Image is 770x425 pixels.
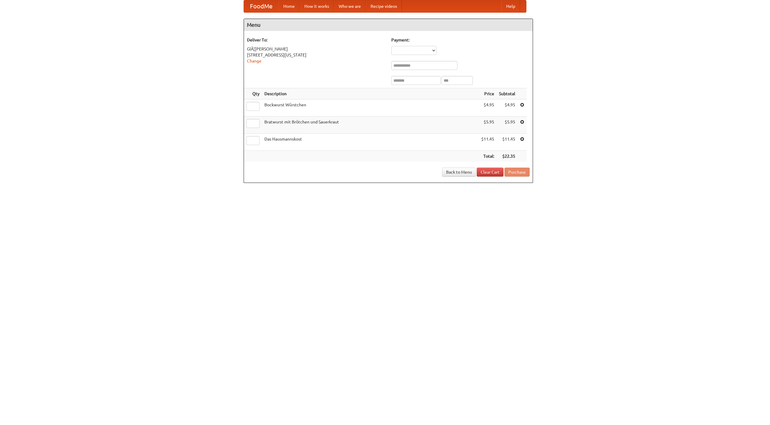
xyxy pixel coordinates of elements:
[479,88,497,99] th: Price
[262,117,479,134] td: Bratwurst mit Brötchen und Sauerkraut
[366,0,402,12] a: Recipe videos
[497,99,518,117] td: $4.95
[244,0,279,12] a: FoodMe
[479,117,497,134] td: $5.95
[247,37,385,43] h5: Deliver To:
[479,134,497,151] td: $11.45
[247,52,385,58] div: [STREET_ADDRESS][US_STATE]
[442,168,476,177] a: Back to Menu
[479,99,497,117] td: $4.95
[279,0,300,12] a: Home
[479,151,497,162] th: Total:
[262,134,479,151] td: Das Hausmannskost
[244,19,533,31] h4: Menu
[391,37,530,43] h5: Payment:
[497,88,518,99] th: Subtotal
[262,99,479,117] td: Bockwurst Würstchen
[501,0,520,12] a: Help
[262,88,479,99] th: Description
[504,168,530,177] button: Purchase
[477,168,504,177] a: Clear Cart
[247,46,385,52] div: GlÃ¦[PERSON_NAME]
[244,88,262,99] th: Qty
[497,117,518,134] td: $5.95
[497,134,518,151] td: $11.45
[334,0,366,12] a: Who we are
[247,59,261,63] a: Change
[300,0,334,12] a: How it works
[497,151,518,162] th: $22.35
